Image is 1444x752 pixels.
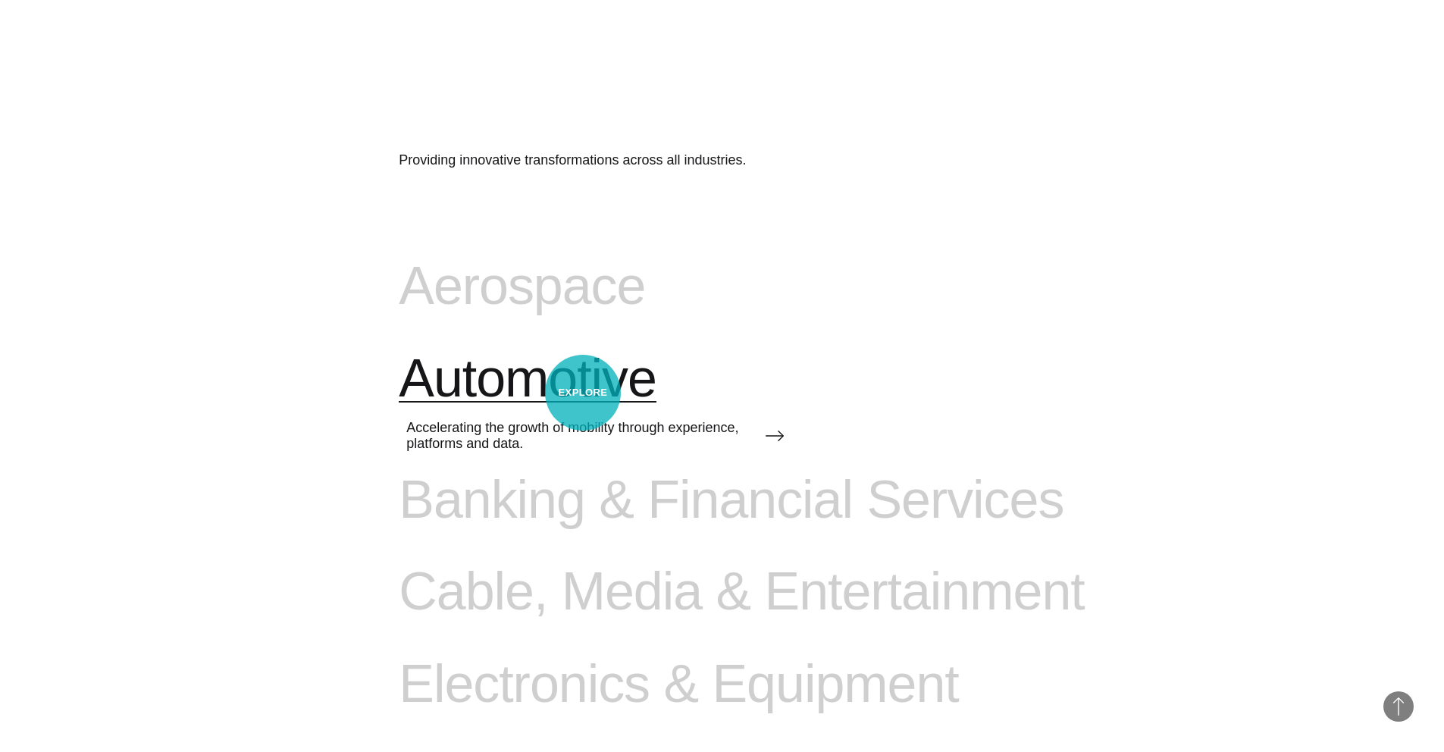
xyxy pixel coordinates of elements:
[399,653,958,746] a: Electronics & Equipment
[1383,691,1414,722] button: Back to Top
[399,255,779,348] a: Aerospace
[399,469,1063,531] span: Banking & Financial Services
[399,348,784,469] a: Automotive Accelerating the growth of mobility through experience, platforms and data.
[399,149,1045,171] p: Providing innovative transformations across all industries.
[399,348,656,410] span: Automotive
[399,561,1084,653] a: Cable, Media & Entertainment
[399,469,1063,562] a: Banking & Financial Services
[406,420,747,452] span: Accelerating the growth of mobility through experience, platforms and data.
[399,561,1084,623] span: Cable, Media & Entertainment
[399,653,958,716] span: Electronics & Equipment
[399,255,645,318] span: Aerospace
